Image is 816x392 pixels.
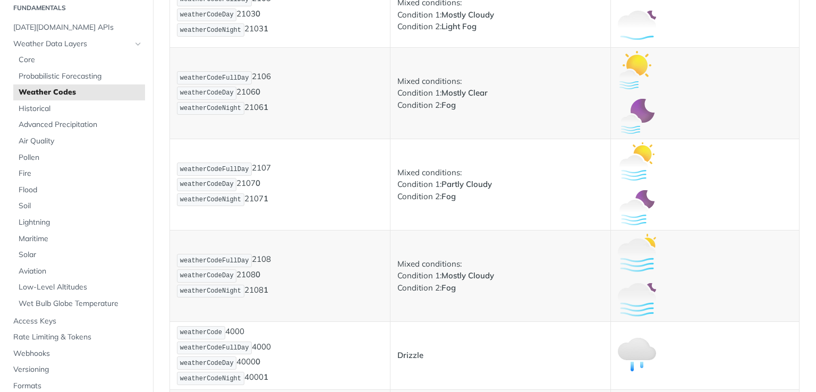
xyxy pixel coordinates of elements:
a: Weather Data LayersHide subpages for Weather Data Layers [8,36,145,52]
span: Wet Bulb Globe Temperature [19,299,142,309]
p: Mixed conditions: Condition 1: Condition 2: [397,75,603,112]
span: weatherCode [180,329,222,336]
a: Soil [13,198,145,214]
span: weatherCodeFullDay [180,74,249,82]
span: weatherCodeFullDay [180,344,249,352]
img: partly_cloudy_fog_day [618,142,656,181]
img: mostly_clear_fog_night [618,97,656,135]
span: weatherCodeFullDay [180,257,249,265]
a: Rate Limiting & Tokens [8,329,145,345]
p: 2106 2106 2106 [177,70,383,116]
span: Expand image [618,110,656,121]
a: Historical [13,101,145,117]
span: weatherCodeDay [180,89,234,97]
img: mostly_cloudy_fog_night [618,280,656,318]
img: drizzle [618,336,656,374]
span: Advanced Precipitation [19,120,142,130]
strong: Partly Cloudy [441,179,492,189]
a: Flood [13,182,145,198]
strong: 0 [256,178,260,188]
img: mostly_clear_fog_day [618,51,656,89]
strong: 0 [256,269,260,279]
strong: 1 [263,285,268,295]
span: Aviation [19,266,142,277]
strong: Fog [441,283,456,293]
span: Core [19,55,142,65]
span: Formats [13,381,142,391]
span: Low-Level Altitudes [19,282,142,293]
a: Fire [13,166,145,182]
p: Mixed conditions: Condition 1: Condition 2: [397,167,603,203]
strong: 0 [256,87,260,97]
strong: 1 [263,102,268,112]
a: Probabilistic Forecasting [13,69,145,84]
p: 4000 4000 4000 4000 [177,325,383,386]
strong: Fog [441,100,456,110]
strong: Mostly Clear [441,88,488,98]
strong: Mostly Cloudy [441,270,494,280]
span: Expand image [618,64,656,74]
img: mostly_cloudy_fog_day [618,234,656,272]
span: Air Quality [19,136,142,147]
a: Lightning [13,215,145,231]
a: Solar [13,247,145,263]
img: partly_cloudy_fog_night [618,189,656,227]
span: Expand image [618,202,656,212]
strong: 1 [263,24,268,34]
span: weatherCodeDay [180,181,234,188]
a: Low-Level Altitudes [13,279,145,295]
a: Weather Codes [13,84,145,100]
strong: 1 [263,372,268,382]
span: Weather Data Layers [13,39,131,49]
span: Expand image [618,156,656,166]
span: Expand image [618,19,656,29]
a: [DATE][DOMAIN_NAME] APIs [8,20,145,36]
strong: Mostly Cloudy [441,10,494,20]
span: Flood [19,185,142,195]
a: Versioning [8,362,145,378]
span: weatherCodeDay [180,11,234,19]
span: weatherCodeFullDay [180,166,249,173]
strong: 0 [256,357,260,367]
strong: Light Fog [441,21,477,31]
h2: Fundamentals [8,3,145,13]
span: Access Keys [13,316,142,327]
span: Rate Limiting & Tokens [13,332,142,343]
strong: Drizzle [397,350,423,360]
span: weatherCodeNight [180,287,241,295]
span: Expand image [618,293,656,303]
a: Air Quality [13,133,145,149]
span: Versioning [13,364,142,375]
a: Wet Bulb Globe Temperature [13,296,145,312]
a: Maritime [13,231,145,247]
span: Webhooks [13,348,142,359]
span: Lightning [19,217,142,228]
strong: 1 [263,193,268,203]
a: Core [13,52,145,68]
span: Fire [19,168,142,179]
button: Hide subpages for Weather Data Layers [134,40,142,48]
span: Pollen [19,152,142,163]
span: weatherCodeNight [180,27,241,34]
span: weatherCodeDay [180,272,234,279]
strong: Fog [441,191,456,201]
span: Expand image [618,247,656,257]
a: Aviation [13,263,145,279]
span: Solar [19,250,142,260]
span: weatherCodeNight [180,105,241,112]
img: mostly_cloudy_light_fog_night [618,6,656,44]
span: Maritime [19,234,142,244]
a: Access Keys [8,313,145,329]
span: Weather Codes [19,87,142,98]
p: 2108 2108 2108 [177,253,383,299]
span: [DATE][DOMAIN_NAME] APIs [13,22,142,33]
span: Expand image [618,350,656,360]
span: Probabilistic Forecasting [19,71,142,82]
a: Advanced Precipitation [13,117,145,133]
p: 2107 2107 2107 [177,161,383,207]
p: Mixed conditions: Condition 1: Condition 2: [397,258,603,294]
strong: 0 [256,8,260,19]
a: Pollen [13,150,145,166]
span: weatherCodeNight [180,375,241,382]
span: Soil [19,201,142,211]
